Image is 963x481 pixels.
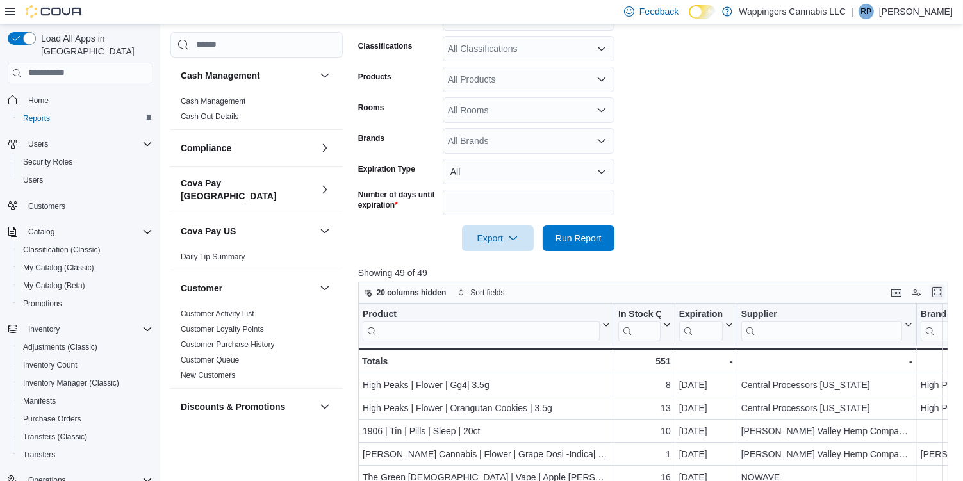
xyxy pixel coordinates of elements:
a: Customer Loyalty Points [181,325,264,334]
button: Classification (Classic) [13,241,158,259]
button: Discounts & Promotions [181,400,315,413]
span: Security Roles [18,154,152,170]
div: Product [363,308,600,320]
span: Manifests [18,393,152,409]
div: Supplier [741,308,901,320]
span: Reports [18,111,152,126]
span: Purchase Orders [23,414,81,424]
label: Rooms [358,102,384,113]
span: Home [23,92,152,108]
div: - [741,354,912,369]
button: Inventory [3,320,158,338]
button: Catalog [23,224,60,240]
h3: Cash Management [181,69,260,82]
button: Export [462,225,534,251]
div: Totals [362,354,610,369]
a: Promotions [18,296,67,311]
span: Inventory Count [18,357,152,373]
p: Wappingers Cannabis LLC [739,4,846,19]
button: My Catalog (Classic) [13,259,158,277]
button: Sort fields [452,285,509,300]
div: 10 [618,423,671,439]
span: Users [18,172,152,188]
button: Open list of options [597,136,607,146]
span: Home [28,95,49,106]
p: | [851,4,853,19]
h3: Compliance [181,142,231,154]
span: Customer Loyalty Points [181,324,264,334]
div: 13 [618,400,671,416]
h3: Cova Pay [GEOGRAPHIC_DATA] [181,177,315,202]
a: Purchase Orders [18,411,86,427]
a: Home [23,93,54,108]
span: New Customers [181,370,235,380]
button: Inventory Count [13,356,158,374]
a: Transfers [18,447,60,462]
button: Cash Management [181,69,315,82]
button: Customer [181,282,315,295]
span: Customer Activity List [181,309,254,319]
span: Promotions [23,298,62,309]
a: Customer Purchase History [181,340,275,349]
span: Transfers (Classic) [23,432,87,442]
label: Products [358,72,391,82]
div: 551 [618,354,671,369]
button: Enter fullscreen [930,284,945,300]
button: Customers [3,197,158,215]
span: Classification (Classic) [18,242,152,257]
button: Keyboard shortcuts [889,285,904,300]
button: My Catalog (Beta) [13,277,158,295]
button: Run Report [543,225,614,251]
span: Promotions [18,296,152,311]
p: [PERSON_NAME] [879,4,953,19]
button: Cova Pay [GEOGRAPHIC_DATA] [317,182,333,197]
button: Cova Pay US [181,225,315,238]
button: Transfers (Classic) [13,428,158,446]
div: [DATE] [679,423,732,439]
button: Expiration Date [679,308,732,341]
span: Load All Apps in [GEOGRAPHIC_DATA] [36,32,152,58]
button: Open list of options [597,105,607,115]
button: In Stock Qty [618,308,671,341]
a: Customer Queue [181,355,239,364]
div: Cova Pay US [170,249,343,270]
button: Inventory Manager (Classic) [13,374,158,392]
span: RP [861,4,872,19]
button: Users [3,135,158,153]
button: Catalog [3,223,158,241]
label: Number of days until expiration [358,190,438,210]
a: Classification (Classic) [18,242,106,257]
button: All [443,159,614,184]
button: Users [13,171,158,189]
div: [PERSON_NAME] Cannabis | Flower | Grape Dosi -Indica| 0.7g [363,446,610,462]
button: Open list of options [597,74,607,85]
a: Reports [18,111,55,126]
p: Showing 49 of 49 [358,266,955,279]
div: Central Processors [US_STATE] [741,400,912,416]
span: Transfers (Classic) [18,429,152,444]
span: Inventory Manager (Classic) [23,378,119,388]
span: My Catalog (Classic) [23,263,94,273]
span: Daily Tip Summary [181,252,245,262]
span: Run Report [556,232,602,245]
button: Inventory [23,322,65,337]
img: Cova [26,5,83,18]
span: Adjustments (Classic) [18,339,152,355]
span: Adjustments (Classic) [23,342,97,352]
span: Inventory [28,324,60,334]
button: Users [23,136,53,152]
span: Transfers [23,450,55,460]
div: Customer [170,306,343,388]
span: Catalog [28,227,54,237]
div: In Stock Qty [618,308,661,320]
span: 20 columns hidden [377,288,447,298]
h3: Cova Pay US [181,225,236,238]
button: Discounts & Promotions [317,399,333,414]
a: Customers [23,199,70,214]
span: My Catalog (Classic) [18,260,152,275]
div: Central Processors [US_STATE] [741,377,912,393]
div: 8 [618,377,671,393]
label: Expiration Type [358,164,415,174]
h3: Customer [181,282,222,295]
span: Customers [28,201,65,211]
